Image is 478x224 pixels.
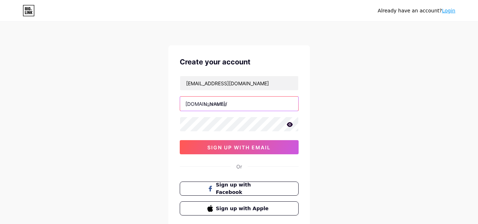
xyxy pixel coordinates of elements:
[180,182,299,196] button: Sign up with Facebook
[207,144,271,150] span: sign up with email
[180,201,299,216] button: Sign up with Apple
[236,163,242,170] div: Or
[216,205,271,212] span: Sign up with Apple
[180,140,299,154] button: sign up with email
[185,100,227,108] div: [DOMAIN_NAME]/
[180,57,299,67] div: Create your account
[378,7,455,15] div: Already have an account?
[442,8,455,13] a: Login
[216,181,271,196] span: Sign up with Facebook
[180,97,298,111] input: username
[180,76,298,90] input: Email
